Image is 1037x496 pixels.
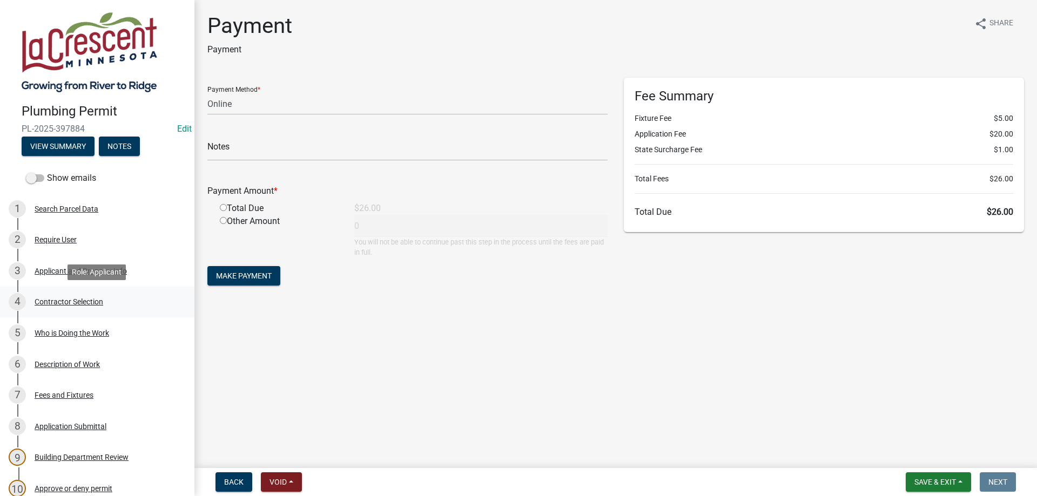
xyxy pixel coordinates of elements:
[35,391,93,399] div: Fees and Fixtures
[635,173,1013,185] li: Total Fees
[987,207,1013,217] span: $26.00
[635,144,1013,155] li: State Surcharge Fee
[9,356,26,373] div: 6
[35,267,127,275] div: Applicant and Property Info
[994,144,1013,155] span: $1.00
[9,293,26,310] div: 4
[216,271,272,280] span: Make Payment
[22,11,157,92] img: City of La Crescent, Minnesota
[9,231,26,248] div: 2
[635,113,1013,124] li: Fixture Fee
[9,262,26,280] div: 3
[35,453,129,461] div: Building Department Review
[994,113,1013,124] span: $5.00
[177,124,192,134] wm-modal-confirm: Edit Application Number
[906,472,971,492] button: Save & Exit
[99,137,140,156] button: Notes
[9,449,26,466] div: 9
[22,104,186,119] h4: Plumbing Permit
[989,17,1013,30] span: Share
[270,478,287,486] span: Void
[35,298,103,305] div: Contractor Selection
[99,142,140,151] wm-modal-confirm: Notes
[35,205,98,213] div: Search Parcel Data
[261,472,302,492] button: Void
[974,17,987,30] i: share
[22,124,173,134] span: PL-2025-397884
[9,418,26,435] div: 8
[199,185,616,198] div: Payment Amount
[68,264,126,280] div: Role: Applicant
[635,128,1013,140] li: Application Fee
[9,324,26,342] div: 5
[22,137,95,156] button: View Summary
[635,207,1013,217] h6: Total Due
[207,13,292,39] h1: Payment
[988,478,1007,486] span: Next
[212,215,346,257] div: Other Amount
[9,200,26,218] div: 1
[35,236,77,243] div: Require User
[224,478,244,486] span: Back
[966,13,1022,34] button: shareShare
[26,172,96,185] label: Show emails
[9,386,26,404] div: 7
[212,202,346,215] div: Total Due
[35,329,109,337] div: Who is Doing the Work
[35,485,112,492] div: Approve or deny permit
[635,89,1013,104] h6: Fee Summary
[207,266,280,286] button: Make Payment
[216,472,252,492] button: Back
[22,142,95,151] wm-modal-confirm: Summary
[989,128,1013,140] span: $20.00
[980,472,1016,492] button: Next
[35,361,100,368] div: Description of Work
[35,423,106,430] div: Application Submittal
[207,43,292,56] p: Payment
[989,173,1013,185] span: $26.00
[177,124,192,134] a: Edit
[914,478,956,486] span: Save & Exit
